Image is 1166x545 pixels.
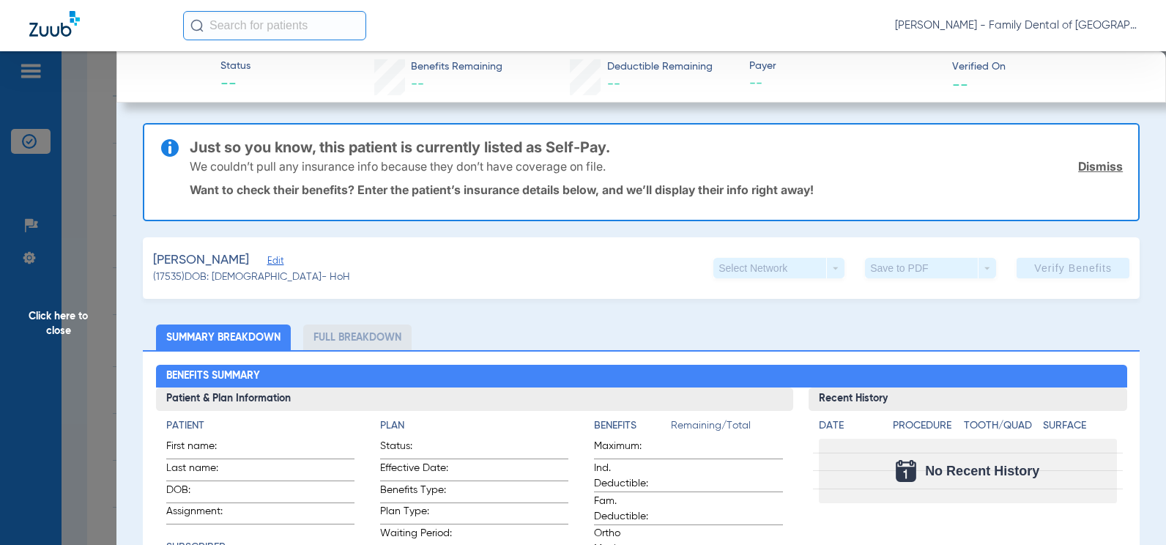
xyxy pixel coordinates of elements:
span: Edit [267,256,281,270]
img: Calendar [896,460,916,482]
app-breakdown-title: Benefits [594,418,671,439]
app-breakdown-title: Tooth/Quad [964,418,1038,439]
span: -- [607,78,620,91]
app-breakdown-title: Procedure [893,418,959,439]
h4: Date [819,418,880,434]
span: DOB: [166,483,238,503]
span: Assignment: [166,504,238,524]
span: Plan Type: [380,504,452,524]
span: [PERSON_NAME] - Family Dental of [GEOGRAPHIC_DATA] [895,18,1137,33]
span: Status: [380,439,452,459]
span: Last name: [166,461,238,481]
span: Status [220,59,250,74]
h4: Plan [380,418,568,434]
span: -- [411,78,424,91]
span: Fam. Deductible: [594,494,666,524]
img: info-icon [161,139,179,157]
img: Zuub Logo [29,11,80,37]
span: Benefits Remaining [411,59,502,75]
h2: Benefits Summary [156,365,1127,388]
span: No Recent History [925,464,1039,478]
span: Verified On [952,59,1143,75]
h4: Tooth/Quad [964,418,1038,434]
span: -- [952,76,968,92]
span: -- [749,75,940,93]
h4: Procedure [893,418,959,434]
h3: Patient & Plan Information [156,388,793,411]
h4: Surface [1043,418,1117,434]
span: Ind. Deductible: [594,461,666,492]
h4: Benefits [594,418,671,434]
span: Effective Date: [380,461,452,481]
li: Full Breakdown [303,325,412,350]
h3: Just so you know, this patient is currently listed as Self-Pay. [190,140,1123,155]
span: Payer [749,59,940,74]
img: Search Icon [190,19,204,32]
span: (17535) DOB: [DEMOGRAPHIC_DATA] - HoH [153,270,350,285]
span: Maximum: [594,439,666,459]
span: First name: [166,439,238,459]
span: Deductible Remaining [607,59,713,75]
span: [PERSON_NAME] [153,251,249,270]
span: Benefits Type: [380,483,452,503]
p: Want to check their benefits? Enter the patient’s insurance details below, and we’ll display thei... [190,182,1123,197]
span: Remaining/Total [671,418,782,439]
app-breakdown-title: Date [819,418,880,439]
h3: Recent History [809,388,1127,411]
li: Summary Breakdown [156,325,291,350]
app-breakdown-title: Surface [1043,418,1117,439]
input: Search for patients [183,11,366,40]
a: Dismiss [1078,159,1123,174]
span: -- [220,75,250,95]
h4: Patient [166,418,354,434]
p: We couldn’t pull any insurance info because they don’t have coverage on file. [190,159,606,174]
